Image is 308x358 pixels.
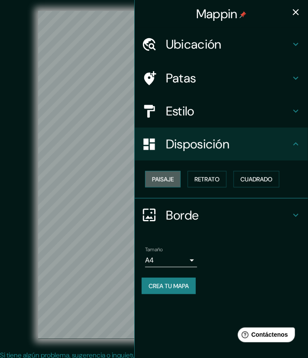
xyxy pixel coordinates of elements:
font: Crea tu mapa [149,282,189,290]
button: Crea tu mapa [142,278,196,294]
div: A4 [145,253,197,267]
font: Retrato [195,175,220,183]
font: Mappin [196,6,238,22]
button: Paisaje [145,171,181,187]
font: Patas [166,70,196,86]
canvas: Mapa [38,11,270,339]
font: Paisaje [152,175,174,183]
font: Ubicación [166,36,222,53]
button: Retrato [188,171,227,187]
font: Disposición [166,136,230,152]
font: Estilo [166,103,195,119]
div: Disposición [135,128,308,161]
div: Patas [135,62,308,95]
img: pin-icon.png [240,11,246,18]
font: Tamaño [145,246,163,253]
div: Estilo [135,95,308,128]
div: Ubicación [135,28,308,61]
div: Borde [135,199,308,232]
font: Borde [166,207,199,223]
button: Cuadrado [233,171,279,187]
font: Cuadrado [240,175,272,183]
font: A4 [145,256,154,265]
iframe: Lanzador de widgets de ayuda [231,324,298,348]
